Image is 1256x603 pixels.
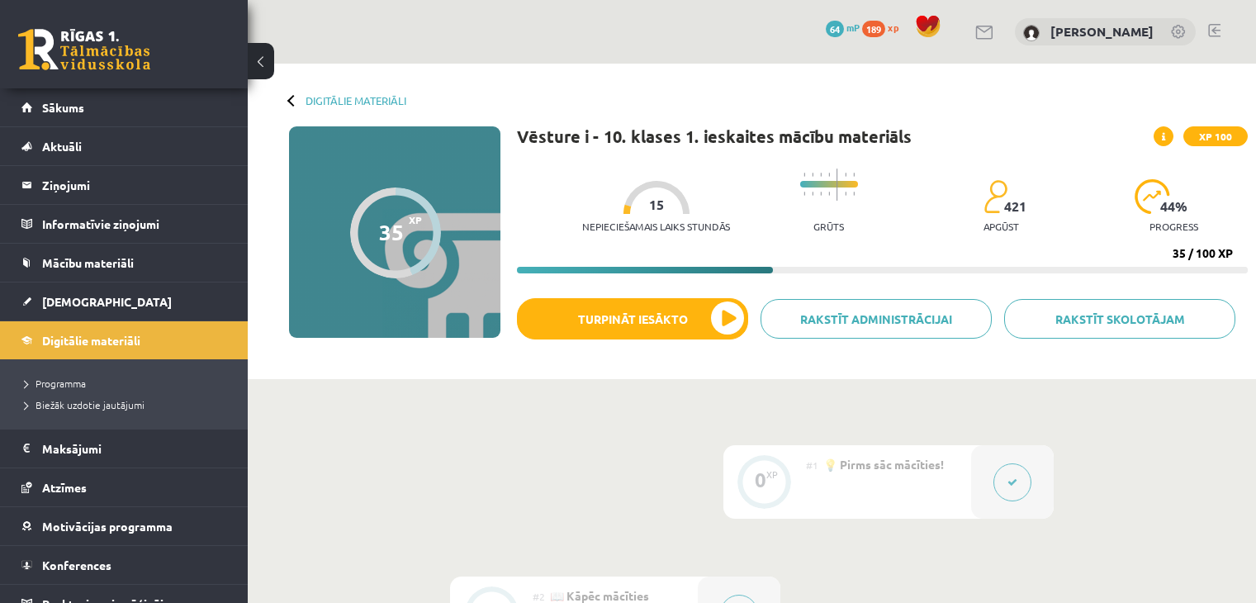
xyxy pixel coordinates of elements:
[42,480,87,495] span: Atzīmes
[1183,126,1248,146] span: XP 100
[18,29,150,70] a: Rīgas 1. Tālmācības vidusskola
[862,21,885,37] span: 189
[42,166,227,204] legend: Ziņojumi
[42,333,140,348] span: Digitālie materiāli
[813,221,844,232] p: Grūts
[812,192,813,196] img: icon-short-line-57e1e144782c952c97e751825c79c345078a6d821885a25fce030b3d8c18986b.svg
[42,519,173,534] span: Motivācijas programma
[409,214,422,226] span: XP
[306,94,406,107] a: Digitālie materiāli
[755,472,766,487] div: 0
[25,398,145,411] span: Biežāk uzdotie jautājumi
[42,430,227,468] legend: Maksājumi
[21,205,227,243] a: Informatīvie ziņojumi
[21,546,227,584] a: Konferences
[42,100,84,115] span: Sākums
[21,166,227,204] a: Ziņojumi
[21,283,227,320] a: [DEMOGRAPHIC_DATA]
[21,127,227,165] a: Aktuāli
[42,139,82,154] span: Aktuāli
[1050,23,1154,40] a: [PERSON_NAME]
[517,298,748,339] button: Turpināt iesākto
[853,173,855,177] img: icon-short-line-57e1e144782c952c97e751825c79c345078a6d821885a25fce030b3d8c18986b.svg
[42,558,111,572] span: Konferences
[823,457,944,472] span: 💡 Pirms sāc mācīties!
[888,21,898,34] span: xp
[983,221,1019,232] p: apgūst
[42,294,172,309] span: [DEMOGRAPHIC_DATA]
[983,179,1007,214] img: students-c634bb4e5e11cddfef0936a35e636f08e4e9abd3cc4e673bd6f9a4125e45ecb1.svg
[25,377,86,390] span: Programma
[21,321,227,359] a: Digitālie materiāli
[517,126,912,146] h1: Vēsture i - 10. klases 1. ieskaites mācību materiāls
[379,220,404,245] div: 35
[533,590,545,603] span: #2
[845,173,846,177] img: icon-short-line-57e1e144782c952c97e751825c79c345078a6d821885a25fce030b3d8c18986b.svg
[820,192,822,196] img: icon-short-line-57e1e144782c952c97e751825c79c345078a6d821885a25fce030b3d8c18986b.svg
[820,173,822,177] img: icon-short-line-57e1e144782c952c97e751825c79c345078a6d821885a25fce030b3d8c18986b.svg
[25,397,231,412] a: Biežāk uzdotie jautājumi
[1004,299,1235,339] a: Rakstīt skolotājam
[1135,179,1170,214] img: icon-progress-161ccf0a02000e728c5f80fcf4c31c7af3da0e1684b2b1d7c360e028c24a22f1.svg
[1004,199,1026,214] span: 421
[826,21,844,37] span: 64
[828,192,830,196] img: icon-short-line-57e1e144782c952c97e751825c79c345078a6d821885a25fce030b3d8c18986b.svg
[25,376,231,391] a: Programma
[761,299,992,339] a: Rakstīt administrācijai
[806,458,818,472] span: #1
[21,88,227,126] a: Sākums
[42,255,134,270] span: Mācību materiāli
[826,21,860,34] a: 64 mP
[1149,221,1198,232] p: progress
[803,192,805,196] img: icon-short-line-57e1e144782c952c97e751825c79c345078a6d821885a25fce030b3d8c18986b.svg
[21,430,227,468] a: Maksājumi
[853,192,855,196] img: icon-short-line-57e1e144782c952c97e751825c79c345078a6d821885a25fce030b3d8c18986b.svg
[862,21,907,34] a: 189 xp
[1160,199,1188,214] span: 44 %
[582,221,730,232] p: Nepieciešamais laiks stundās
[21,468,227,506] a: Atzīmes
[1023,25,1040,41] img: Sendija Ivanova
[845,192,846,196] img: icon-short-line-57e1e144782c952c97e751825c79c345078a6d821885a25fce030b3d8c18986b.svg
[649,197,664,212] span: 15
[21,507,227,545] a: Motivācijas programma
[42,205,227,243] legend: Informatīvie ziņojumi
[837,169,838,201] img: icon-long-line-d9ea69661e0d244f92f715978eff75569469978d946b2353a9bb055b3ed8787d.svg
[803,173,805,177] img: icon-short-line-57e1e144782c952c97e751825c79c345078a6d821885a25fce030b3d8c18986b.svg
[828,173,830,177] img: icon-short-line-57e1e144782c952c97e751825c79c345078a6d821885a25fce030b3d8c18986b.svg
[812,173,813,177] img: icon-short-line-57e1e144782c952c97e751825c79c345078a6d821885a25fce030b3d8c18986b.svg
[766,470,778,479] div: XP
[21,244,227,282] a: Mācību materiāli
[846,21,860,34] span: mP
